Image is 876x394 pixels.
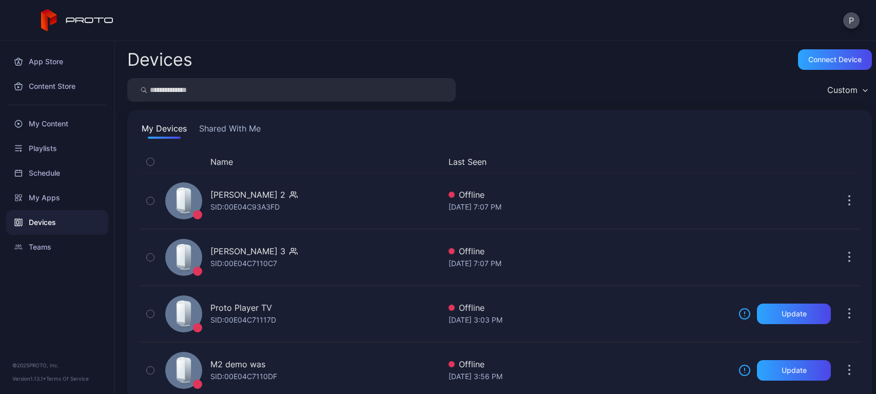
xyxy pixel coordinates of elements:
div: Update [782,366,807,374]
div: Custom [827,85,858,95]
button: Update [757,304,831,324]
button: My Devices [140,122,189,139]
div: Update [782,310,807,318]
div: [DATE] 3:56 PM [449,370,730,383]
div: [DATE] 7:07 PM [449,257,730,270]
div: [DATE] 7:07 PM [449,201,730,213]
div: Options [839,156,860,168]
div: SID: 00E04C93A3FD [210,201,280,213]
div: SID: 00E04C71117D [210,314,276,326]
div: Proto Player TV [210,302,272,314]
a: App Store [6,49,108,74]
button: Last Seen [449,156,726,168]
a: Teams [6,235,108,259]
div: Offline [449,302,730,314]
div: Offline [449,189,730,201]
div: [PERSON_NAME] 2 [210,189,285,201]
a: Content Store [6,74,108,99]
div: © 2025 PROTO, Inc. [12,361,102,369]
div: Offline [449,358,730,370]
h2: Devices [127,50,192,69]
a: My Content [6,111,108,136]
span: Version 1.13.1 • [12,376,46,382]
a: Devices [6,210,108,235]
button: Connect device [798,49,872,70]
div: M2 demo was [210,358,265,370]
button: Shared With Me [197,122,263,139]
button: Update [757,360,831,381]
div: SID: 00E04C7110C7 [210,257,277,270]
div: Offline [449,245,730,257]
button: P [843,12,860,29]
a: My Apps [6,185,108,210]
div: [PERSON_NAME] 3 [210,245,285,257]
a: Terms Of Service [46,376,89,382]
button: Name [210,156,233,168]
button: Custom [822,78,872,102]
a: Playlists [6,136,108,161]
div: [DATE] 3:03 PM [449,314,730,326]
div: Update Device [734,156,827,168]
a: Schedule [6,161,108,185]
div: SID: 00E04C7110DF [210,370,277,383]
div: Connect device [808,55,862,64]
